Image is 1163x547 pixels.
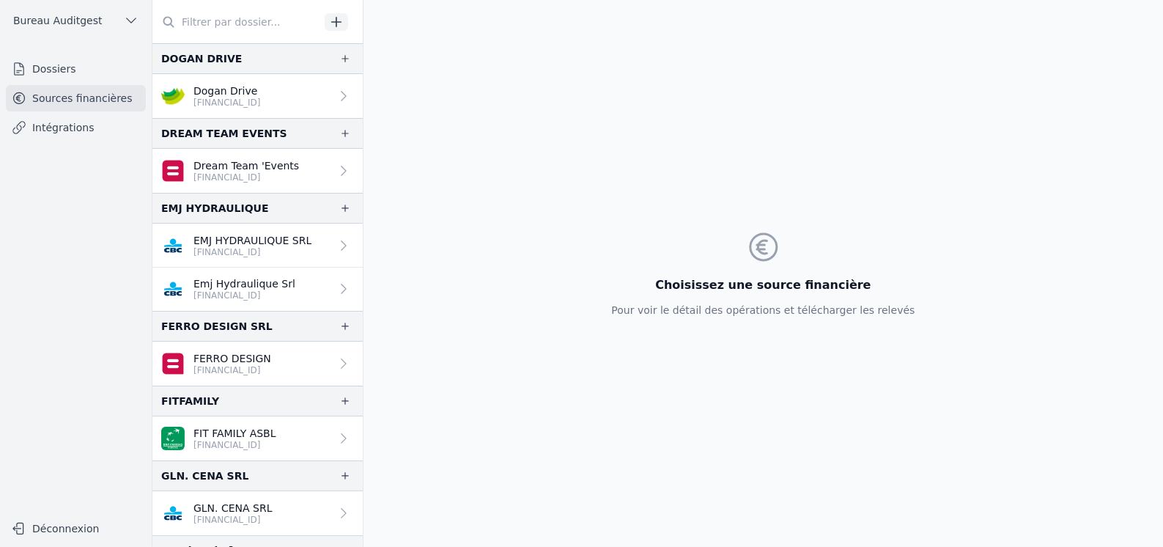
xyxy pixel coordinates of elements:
p: Dogan Drive [193,84,261,98]
p: [FINANCIAL_ID] [193,514,273,526]
img: crelan.png [161,84,185,108]
div: GLN. CENA SRL [161,467,248,485]
p: EMJ HYDRAULIQUE SRL [193,233,311,248]
a: Dream Team 'Events [FINANCIAL_ID] [152,149,363,193]
button: Bureau Auditgest [6,9,146,32]
a: EMJ HYDRAULIQUE SRL [FINANCIAL_ID] [152,224,363,268]
a: GLN. CENA SRL [FINANCIAL_ID] [152,491,363,535]
p: [FINANCIAL_ID] [193,246,311,258]
img: CBC_CREGBEBB.png [161,502,185,525]
a: Dossiers [6,56,146,82]
img: CBC_CREGBEBB.png [161,277,185,301]
input: Filtrer par dossier... [152,9,320,35]
p: [FINANCIAL_ID] [193,364,271,376]
div: DREAM TEAM EVENTS [161,125,287,142]
button: Déconnexion [6,517,146,540]
p: [FINANCIAL_ID] [193,172,299,183]
p: [FINANCIAL_ID] [193,290,295,301]
a: Emj Hydraulique Srl [FINANCIAL_ID] [152,268,363,311]
p: [FINANCIAL_ID] [193,439,276,451]
a: FERRO DESIGN [FINANCIAL_ID] [152,342,363,386]
p: Emj Hydraulique Srl [193,276,295,291]
div: FITFAMILY [161,392,219,410]
img: BNP_BE_BUSINESS_GEBABEBB.png [161,427,185,450]
img: belfius.png [161,159,185,183]
h3: Choisissez une source financière [611,276,915,294]
img: belfius.png [161,352,185,375]
a: Intégrations [6,114,146,141]
span: Bureau Auditgest [13,13,102,28]
a: Sources financières [6,85,146,111]
p: FIT FAMILY ASBL [193,426,276,441]
p: [FINANCIAL_ID] [193,97,261,109]
a: Dogan Drive [FINANCIAL_ID] [152,74,363,118]
a: FIT FAMILY ASBL [FINANCIAL_ID] [152,416,363,460]
div: DOGAN DRIVE [161,50,242,67]
p: Pour voir le détail des opérations et télécharger les relevés [611,303,915,317]
p: FERRO DESIGN [193,351,271,366]
div: FERRO DESIGN SRL [161,317,273,335]
p: Dream Team 'Events [193,158,299,173]
div: EMJ HYDRAULIQUE [161,199,269,217]
img: CBC_CREGBEBB.png [161,234,185,257]
p: GLN. CENA SRL [193,501,273,515]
